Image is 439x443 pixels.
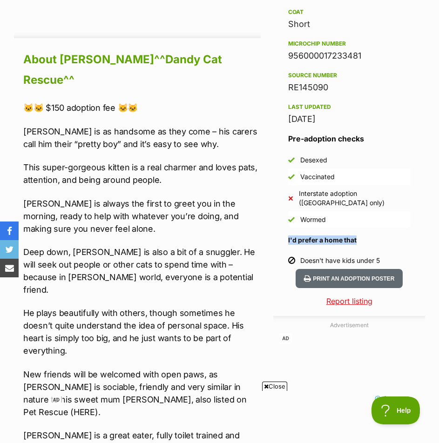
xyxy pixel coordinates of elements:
[288,196,293,201] img: No
[288,133,410,144] h3: Pre-adoption checks
[300,215,326,224] div: Wormed
[371,396,420,424] iframe: Help Scout Beacon - Open
[299,189,410,208] div: Interstate adoption ([GEOGRAPHIC_DATA] only)
[288,174,295,180] img: Yes
[273,295,425,307] a: Report listing
[262,382,287,391] span: Close
[23,368,261,418] p: New friends will be welcomed with open paws, as [PERSON_NAME] is sociable, friendly and very simi...
[288,18,410,31] div: Short
[288,235,410,245] h4: I'd prefer a home that
[300,155,327,165] div: Desexed
[23,197,261,235] p: [PERSON_NAME] is always the first to greet you in the morning, ready to help with whatever you’re...
[23,161,261,186] p: This super-gorgeous kitten is a real charmer and loves pats, attention, and being around people.
[300,256,380,265] div: Doesn't have kids under 5
[23,49,261,90] h2: About [PERSON_NAME]^^Dandy Cat Rescue^^
[300,172,335,181] div: Vaccinated
[288,72,410,79] div: Source number
[296,269,403,288] button: Print an adoption poster
[288,8,410,16] div: Coat
[23,101,261,114] p: 🐱🐱 $150 adoption fee 🐱🐱
[288,157,295,163] img: Yes
[288,40,410,47] div: Microchip number
[288,216,295,223] img: Yes
[23,307,261,357] p: He plays beautifully with others, though sometimes he doesn’t quite understand the idea of person...
[50,395,62,405] span: AD
[23,125,261,150] p: [PERSON_NAME] is as handsome as they come – his carers call him their “pretty boy” and it’s easy ...
[288,103,410,111] div: Last updated
[279,333,291,344] span: AD
[288,81,410,94] div: RE145090
[23,246,261,296] p: Deep down, [PERSON_NAME] is also a bit of a snuggler. He will seek out people or other cats to sp...
[288,113,410,126] div: [DATE]
[288,49,410,62] div: 956000017233481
